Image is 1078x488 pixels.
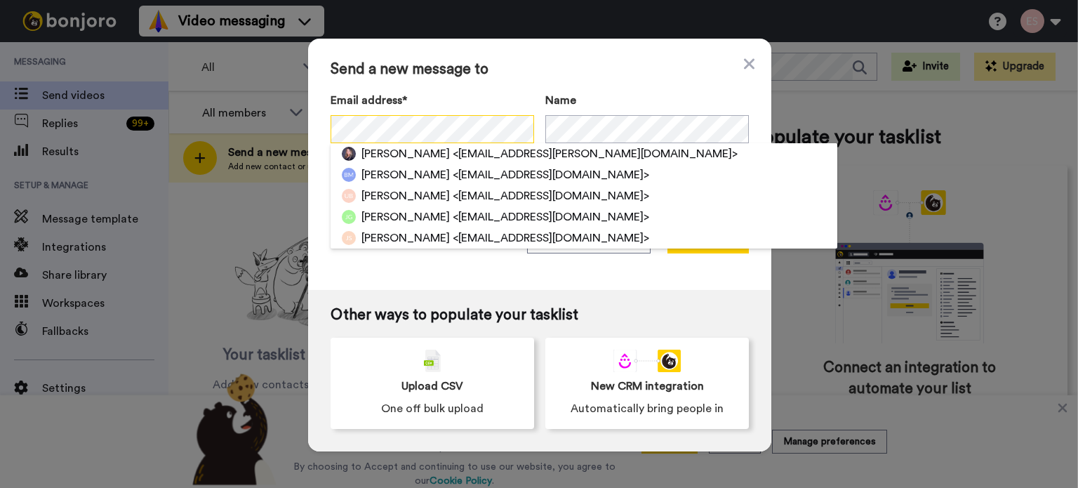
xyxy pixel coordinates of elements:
[401,378,463,395] span: Upload CSV
[381,400,484,417] span: One off bulk upload
[453,230,649,246] span: <[EMAIL_ADDRESS][DOMAIN_NAME]>
[361,166,450,183] span: [PERSON_NAME]
[342,189,356,203] img: ub.png
[424,350,441,372] img: csv-grey.png
[361,145,450,162] span: [PERSON_NAME]
[331,307,749,324] span: Other ways to populate your tasklist
[453,166,649,183] span: <[EMAIL_ADDRESS][DOMAIN_NAME]>
[613,350,681,372] div: animation
[361,187,450,204] span: [PERSON_NAME]
[591,378,704,395] span: New CRM integration
[342,168,356,182] img: bm.png
[331,92,534,109] label: Email address*
[361,230,450,246] span: [PERSON_NAME]
[453,145,738,162] span: <[EMAIL_ADDRESS][PERSON_NAME][DOMAIN_NAME]>
[361,209,450,225] span: [PERSON_NAME]
[342,231,356,245] img: js.png
[342,147,356,161] img: 4a7e9928-0b19-4670-a6c2-4f1b5327dba1.jpg
[342,210,356,224] img: jg.png
[453,187,649,204] span: <[EMAIL_ADDRESS][DOMAIN_NAME]>
[453,209,649,225] span: <[EMAIL_ADDRESS][DOMAIN_NAME]>
[545,92,576,109] span: Name
[571,400,724,417] span: Automatically bring people in
[331,61,749,78] span: Send a new message to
